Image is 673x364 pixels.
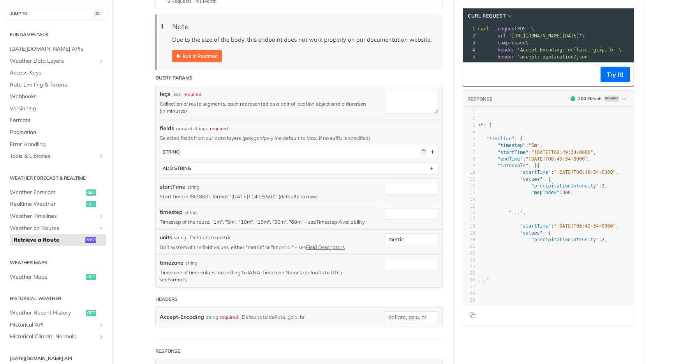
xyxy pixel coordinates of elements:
a: Versioning [6,103,106,115]
span: --request [492,26,517,32]
span: Weather on Routes [10,224,96,232]
span: "precipitationIntensity" [531,183,599,189]
h2: Historical Weather [6,295,106,302]
div: 22 [463,250,475,256]
div: 3 [463,122,475,129]
a: Access Keys [6,67,106,79]
div: 12 [463,183,475,189]
button: ADD string [160,163,438,174]
a: Rate Limiting & Tokens [6,79,106,91]
div: 28 [463,290,475,297]
p: Timezone of time values, according to IANA Timezone Names (defaults to UTC) - see [160,269,372,283]
div: string [185,209,197,216]
span: "values" [520,230,543,236]
span: Error Handling [10,141,104,148]
span: "startTime" [520,223,551,229]
a: Realtime Weatherget [6,198,106,210]
span: : [{ [441,163,540,168]
div: 29 [463,297,475,304]
a: Historical APIShow subpages for Historical API [6,319,106,331]
label: timestep [160,208,183,216]
button: Try It! [601,67,630,82]
span: POST \ [478,26,534,32]
button: Show subpages for Weather Data Layers [98,58,104,64]
a: Error Handling [6,139,106,150]
div: 200 - Result [578,95,602,102]
div: 10 [463,169,475,176]
label: timezone [160,259,183,267]
span: : , [441,190,574,195]
div: Query Params [155,74,192,81]
span: Weather Recent History [10,309,84,317]
span: 2 [602,237,604,242]
div: 5 [463,53,476,60]
button: Delete [420,148,427,155]
span: Formats [10,117,104,124]
div: 6 [463,142,475,149]
div: required [220,311,238,323]
span: fields [160,124,174,133]
div: 1 [463,109,475,115]
span: : , [441,170,618,175]
a: Historical Climate NormalsShow subpages for Historical Climate Normals [6,331,106,343]
a: Tools & LibrariesShow subpages for Tools & Libraries [6,150,106,162]
p: Due to the size of the body, this endpoint does not work properly on our documentation website. [172,35,435,44]
a: Pagination [6,127,106,138]
div: 23 [463,257,475,263]
h2: Fundamentals [6,31,106,38]
div: required [183,91,201,98]
span: Realtime Weather [10,200,84,208]
span: \ [478,33,585,39]
span: get [86,189,96,196]
span: : { [441,177,551,182]
span: "startTime" [498,150,529,155]
div: 4 [463,46,476,53]
div: 7 [463,149,475,156]
span: cURL Request [468,12,506,19]
label: legs [160,90,171,98]
div: 25 [463,270,475,277]
div: string [174,234,186,241]
div: 24 [463,263,475,270]
div: 9 [463,163,475,169]
div: 15 [463,203,475,210]
div: 17 [463,216,475,223]
span: "[DATE]T06:49:34+0000" [554,223,616,229]
a: Expand image [172,52,222,59]
span: 300 [562,190,571,195]
span: Retrieve a Route [14,236,83,244]
p: Selected fields from our data layers (polygon/polyline default to Max, if no suffix is specified) [160,134,439,141]
span: "..." [509,210,523,216]
a: Retrieve a Routepost [10,234,106,246]
span: '[URL][DOMAIN_NAME][DATE]' [509,33,582,39]
span: "precipitationIntensity" [531,237,599,242]
span: --compressed [492,40,526,46]
span: "mepIndex" [531,190,559,195]
div: 27 [463,284,475,290]
div: Defaults to deflate, gzip, br [242,311,305,323]
button: Show [429,148,436,155]
span: 2 [602,183,604,189]
div: 2 [463,115,475,122]
div: 21 [463,243,475,250]
button: Copy to clipboard [467,309,478,321]
span: "timeline" [486,136,514,141]
div: Note [172,22,435,31]
div: 26 [463,277,475,283]
span: Historical API [10,321,96,329]
span: "[DATE]T06:49:34+0000" [554,170,616,175]
div: string [162,149,180,155]
p: Timestep of the route: "1m", "5m", "10m", "15m", "30m", "60m" - see [160,218,372,225]
div: json [173,91,181,98]
button: Show subpages for Tools & Libraries [98,153,104,159]
span: : , [441,237,607,242]
div: 5 [463,136,475,142]
a: Webhooks [6,91,106,102]
label: startTime [160,183,185,191]
span: Weather Maps [10,273,84,281]
div: 1 [463,25,476,32]
div: 4 [463,129,475,136]
h2: [DATE][DOMAIN_NAME] API [6,355,106,362]
span: --header [492,54,514,60]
